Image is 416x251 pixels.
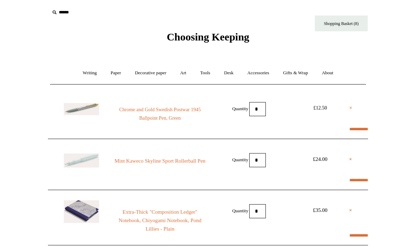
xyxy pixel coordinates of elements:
a: Shopping Basket (8) [315,15,368,31]
img: Chrome and Gold Swedish Postwar 1945 Ballpoint Pen, Green [64,103,99,115]
div: £35.00 [304,206,336,214]
div: £12.50 [304,104,336,112]
a: × [349,155,352,163]
a: Gifts & Wrap [277,64,314,82]
img: Mint Kaweco Skyline Sport Rollerball Pen [64,153,99,168]
a: Choosing Keeping [167,37,249,42]
a: Mint Kaweco Skyline Sport Rollerball Pen [112,157,208,165]
a: × [349,104,352,112]
div: £24.00 [304,155,336,163]
a: Paper [104,64,128,82]
a: Art [174,64,192,82]
label: Quantity [232,106,249,111]
a: About [316,64,340,82]
a: Extra-Thick "Composition Ledger" Notebook, Chiyogami Notebook, Pond Lillies - Plain [112,208,208,233]
a: Accessories [241,64,276,82]
a: Writing [77,64,103,82]
a: Tools [194,64,217,82]
label: Quantity [232,208,249,213]
img: Extra-Thick "Composition Ledger" Notebook, Chiyogami Notebook, Pond Lillies - Plain [64,200,99,223]
a: × [349,206,352,214]
a: Desk [218,64,240,82]
label: Quantity [232,157,249,162]
span: Choosing Keeping [167,31,249,43]
a: Chrome and Gold Swedish Postwar 1945 Ballpoint Pen, Green [112,106,208,123]
a: Decorative paper [129,64,173,82]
